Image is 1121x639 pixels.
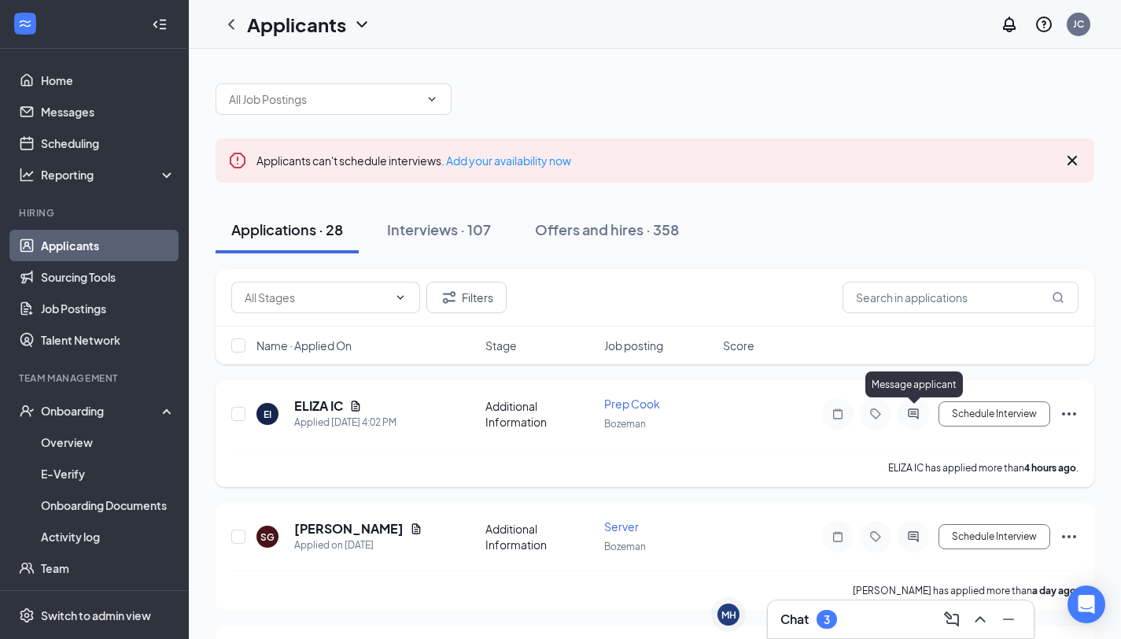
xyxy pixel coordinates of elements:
[865,371,963,397] div: Message applicant
[828,408,847,420] svg: Note
[971,610,990,629] svg: ChevronUp
[1024,462,1076,474] b: 4 hours ago
[228,151,247,170] svg: Error
[1000,15,1019,34] svg: Notifications
[939,607,964,632] button: ComposeMessage
[41,167,176,183] div: Reporting
[19,371,172,385] div: Team Management
[824,613,830,626] div: 3
[1060,527,1079,546] svg: Ellipses
[41,427,175,458] a: Overview
[349,400,362,412] svg: Document
[41,552,175,584] a: Team
[247,11,346,38] h1: Applicants
[19,167,35,183] svg: Analysis
[604,397,660,411] span: Prep Cook
[41,293,175,324] a: Job Postings
[264,408,271,421] div: EI
[968,607,993,632] button: ChevronUp
[41,324,175,356] a: Talent Network
[1068,585,1105,623] div: Open Intercom Messenger
[41,584,175,615] a: DocumentsCrown
[41,96,175,127] a: Messages
[1034,15,1053,34] svg: QuestionInfo
[1052,291,1064,304] svg: MagnifyingGlass
[41,127,175,159] a: Scheduling
[41,261,175,293] a: Sourcing Tools
[604,338,663,353] span: Job posting
[938,401,1050,427] button: Schedule Interview
[256,153,571,168] span: Applicants can't schedule interviews.
[843,282,1079,313] input: Search in applications
[231,220,343,239] div: Applications · 28
[942,610,961,629] svg: ComposeMessage
[723,338,754,353] span: Score
[17,16,33,31] svg: WorkstreamLogo
[866,408,885,420] svg: Tag
[41,608,151,623] div: Switch to admin view
[888,461,1079,475] p: ELIZA IC has applied more than .
[426,93,438,105] svg: ChevronDown
[294,397,343,415] h5: ELIZA IC
[866,530,885,543] svg: Tag
[41,403,162,419] div: Onboarding
[294,415,396,430] div: Applied [DATE] 4:02 PM
[19,608,35,623] svg: Settings
[19,206,172,220] div: Hiring
[260,530,275,544] div: SG
[1032,585,1076,597] b: a day ago
[938,524,1050,549] button: Schedule Interview
[999,610,1018,629] svg: Minimize
[996,607,1021,632] button: Minimize
[41,521,175,552] a: Activity log
[426,282,507,313] button: Filter Filters
[780,611,809,628] h3: Chat
[485,398,595,430] div: Additional Information
[604,418,646,430] span: Bozeman
[721,608,736,622] div: MH
[1060,404,1079,423] svg: Ellipses
[440,288,459,307] svg: Filter
[152,17,168,32] svg: Collapse
[1063,151,1082,170] svg: Cross
[604,541,646,552] span: Bozeman
[828,530,847,543] svg: Note
[245,289,388,306] input: All Stages
[904,408,923,420] svg: ActiveChat
[256,338,352,353] span: Name · Applied On
[41,458,175,489] a: E-Verify
[853,584,1079,597] p: [PERSON_NAME] has applied more than .
[446,153,571,168] a: Add your availability now
[41,65,175,96] a: Home
[394,291,407,304] svg: ChevronDown
[352,15,371,34] svg: ChevronDown
[222,15,241,34] svg: ChevronLeft
[904,530,923,543] svg: ActiveChat
[294,520,404,537] h5: [PERSON_NAME]
[535,220,679,239] div: Offers and hires · 358
[387,220,491,239] div: Interviews · 107
[41,230,175,261] a: Applicants
[229,90,419,108] input: All Job Postings
[41,489,175,521] a: Onboarding Documents
[485,338,517,353] span: Stage
[19,403,35,419] svg: UserCheck
[294,537,422,553] div: Applied on [DATE]
[485,521,595,552] div: Additional Information
[410,523,422,535] svg: Document
[1073,17,1084,31] div: JC
[604,519,639,534] span: Server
